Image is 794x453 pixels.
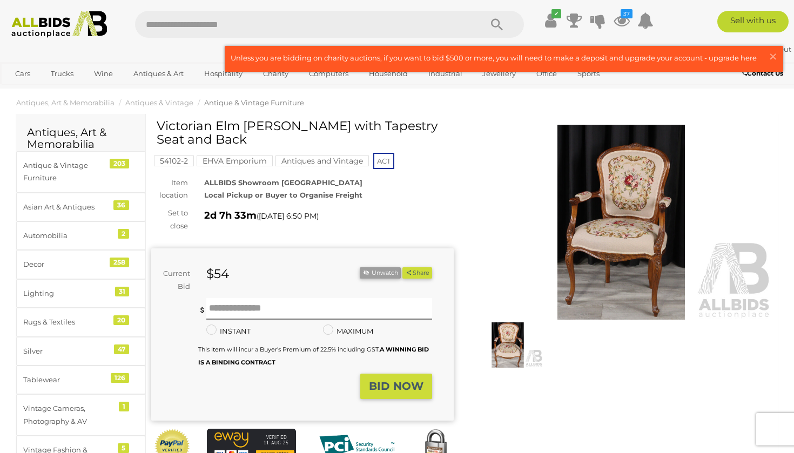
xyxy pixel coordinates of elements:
mark: 54102-2 [154,155,194,166]
a: Sell with us [717,11,789,32]
h2: Antiques, Art & Memorabilia [27,126,134,150]
span: | [756,45,758,53]
img: Victorian Elm Carver with Tapestry Seat and Back [470,125,772,320]
a: ✔ [542,11,559,30]
div: Lighting [23,287,112,300]
i: ✔ [551,9,561,18]
strong: $54 [206,266,229,281]
a: Household [362,65,415,83]
div: Set to close [143,207,196,232]
div: 47 [114,344,129,354]
strong: BID NOW [369,380,423,393]
a: Cars [8,65,37,83]
label: MAXIMUM [323,325,373,337]
span: [DATE] 6:50 PM [259,211,317,221]
b: A WINNING BID IS A BINDING CONTRACT [198,346,429,366]
div: 1 [119,402,129,411]
div: Silver [23,345,112,357]
a: Sign Out [760,45,791,53]
div: Antique & Vintage Furniture [23,159,112,185]
div: Decor [23,258,112,271]
div: Tablewear [23,374,112,386]
mark: Antiques and Vintage [275,155,369,166]
i: 37 [621,9,632,18]
a: Antiques & Vintage [125,98,193,107]
div: 20 [113,315,129,325]
strong: ALLBIDS Showroom [GEOGRAPHIC_DATA] [204,178,362,187]
a: Rugs & Textiles 20 [16,308,145,336]
mark: EHVA Emporium [197,155,273,166]
a: Charity [256,65,295,83]
a: Decor 258 [16,250,145,279]
img: Allbids.com.au [6,11,113,38]
button: Search [470,11,524,38]
a: Jewellery [475,65,523,83]
div: 2 [118,229,129,239]
a: Automobilia 2 [16,221,145,250]
label: INSTANT [206,325,251,337]
a: Trucks [44,65,80,83]
div: Current Bid [151,267,198,293]
div: 126 [111,373,129,383]
span: ACT [373,153,394,169]
button: Unwatch [360,267,401,279]
a: 54102-2 [154,157,194,165]
img: Victorian Elm Carver with Tapestry Seat and Back [473,322,543,368]
div: 258 [110,258,129,267]
div: 203 [110,159,129,168]
a: Lighting 31 [16,279,145,308]
a: EHVA Emporium [197,157,273,165]
a: Antique & Vintage Furniture [204,98,304,107]
div: Asian Art & Antiques [23,201,112,213]
a: Contact Us [742,67,786,79]
a: Computers [302,65,355,83]
a: Industrial [421,65,469,83]
h1: Victorian Elm [PERSON_NAME] with Tapestry Seat and Back [157,119,451,147]
strong: 2d 7h 33m [204,209,257,221]
strong: Local Pickup or Buyer to Organise Freight [204,191,362,199]
a: Antiques and Vintage [275,157,369,165]
a: Tablewear 126 [16,366,145,394]
button: Share [402,267,432,279]
span: ( ) [257,212,319,220]
div: Item location [143,177,196,202]
a: Hospitality [197,65,250,83]
div: Vintage Cameras, Photography & AV [23,402,112,428]
div: 31 [115,287,129,296]
li: Unwatch this item [360,267,401,279]
a: Vintage Cameras, Photography & AV 1 [16,394,145,436]
div: Automobilia [23,229,112,242]
a: Asian Art & Antiques 36 [16,193,145,221]
a: 37 [614,11,630,30]
a: Antiques & Art [126,65,191,83]
strong: [EMAIL_ADDRESS][DOMAIN_NAME] [615,45,755,53]
a: [GEOGRAPHIC_DATA] [8,83,99,100]
a: Office [529,65,564,83]
a: Wine [87,65,120,83]
small: This Item will incur a Buyer's Premium of 22.5% including GST. [198,346,429,366]
a: [EMAIL_ADDRESS][DOMAIN_NAME] [615,45,756,53]
div: Rugs & Textiles [23,316,112,328]
a: Antiques, Art & Memorabilia [16,98,115,107]
b: Contact Us [742,69,783,77]
a: Antique & Vintage Furniture 203 [16,151,145,193]
div: 5 [118,443,129,453]
button: BID NOW [360,374,432,399]
span: × [768,46,778,67]
div: 36 [113,200,129,210]
a: Silver 47 [16,337,145,366]
a: Sports [570,65,607,83]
